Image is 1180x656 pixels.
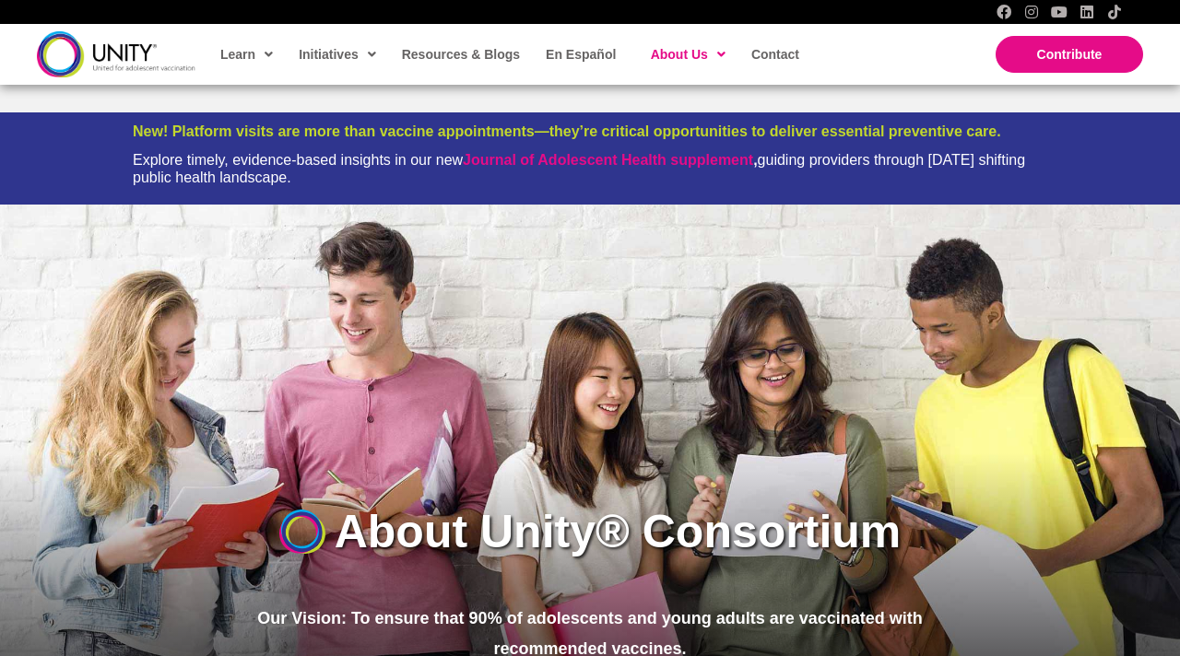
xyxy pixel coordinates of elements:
[299,41,376,68] span: Initiatives
[997,5,1011,19] a: Facebook
[393,33,527,76] a: Resources & Blogs
[996,36,1143,73] a: Contribute
[220,41,273,68] span: Learn
[1107,5,1122,19] a: TikTok
[133,123,1001,139] span: New! Platform visits are more than vaccine appointments—they’re critical opportunities to deliver...
[463,152,753,168] a: Journal of Adolescent Health supplement
[1052,5,1067,19] a: YouTube
[1080,5,1094,19] a: LinkedIn
[1037,47,1103,62] span: Contribute
[37,31,195,76] img: unity-logo-dark
[335,499,902,564] h1: About Unity® Consortium
[742,33,807,76] a: Contact
[537,33,623,76] a: En Español
[402,47,520,62] span: Resources & Blogs
[546,47,616,62] span: En Español
[1024,5,1039,19] a: Instagram
[751,47,799,62] span: Contact
[133,151,1047,186] div: Explore timely, evidence-based insights in our new guiding providers through [DATE] shifting publ...
[642,33,733,76] a: About Us
[463,152,757,168] strong: ,
[651,41,726,68] span: About Us
[279,510,325,554] img: UnityIcon-new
